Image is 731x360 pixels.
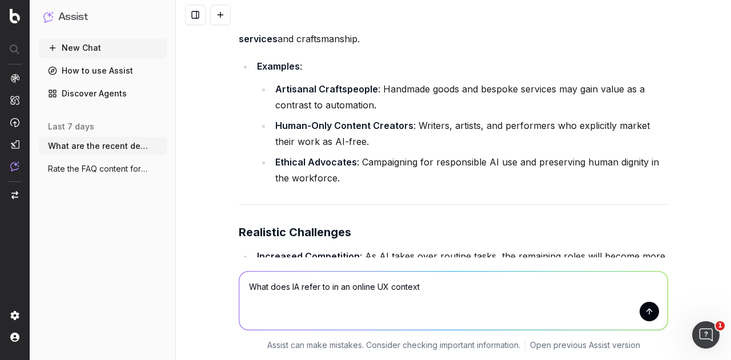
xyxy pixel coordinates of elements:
img: Assist [43,11,54,22]
img: Assist [10,161,19,171]
li: : Writers, artists, and performers who explicitly market their work as AI-free. [272,118,668,149]
img: Botify logo [10,9,20,23]
button: Assist [43,9,162,25]
strong: Realistic Challenges [239,225,351,239]
li: : Campaigning for responsible AI use and preserving human dignity in the workforce. [272,154,668,186]
img: My account [10,333,19,342]
strong: Increased Competition [257,250,360,262]
button: What are the recent developments in AI a [39,137,167,155]
img: Intelligence [10,95,19,105]
img: Analytics [10,74,19,83]
a: Discover Agents [39,84,167,103]
strong: Human-Only Content Creators [275,120,413,131]
strong: Examples [257,60,300,72]
strong: Ethical Advocates [275,156,357,168]
span: What are the recent developments in AI a [48,140,148,152]
strong: Artisanal Craftspeople [275,83,378,95]
span: last 7 days [48,121,94,132]
span: 1 [716,321,725,330]
img: Setting [10,311,19,320]
a: How to use Assist [39,62,167,80]
img: Activation [10,118,19,127]
li: : [254,58,668,186]
button: Rate the FAQ content for the two categor [39,160,167,178]
a: Open previous Assist version [530,339,640,351]
img: Studio [10,140,19,149]
button: New Chat [39,39,167,57]
p: Assist can make mistakes. Consider checking important information. [267,339,520,351]
img: Switch project [11,191,18,199]
iframe: Intercom live chat [692,321,720,349]
textarea: What does IA refer to in an online UX context [239,272,668,330]
h1: Assist [58,9,88,25]
span: Rate the FAQ content for the two categor [48,163,148,175]
p: As AI becomes more pervasive, there may be a counterculture movement valuing and craftsmanship. [239,15,668,47]
li: : Handmade goods and bespoke services may gain value as a contrast to automation. [272,81,668,113]
li: : As AI takes over routine tasks, the remaining roles will become more competitive, requiring hig... [254,248,668,280]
